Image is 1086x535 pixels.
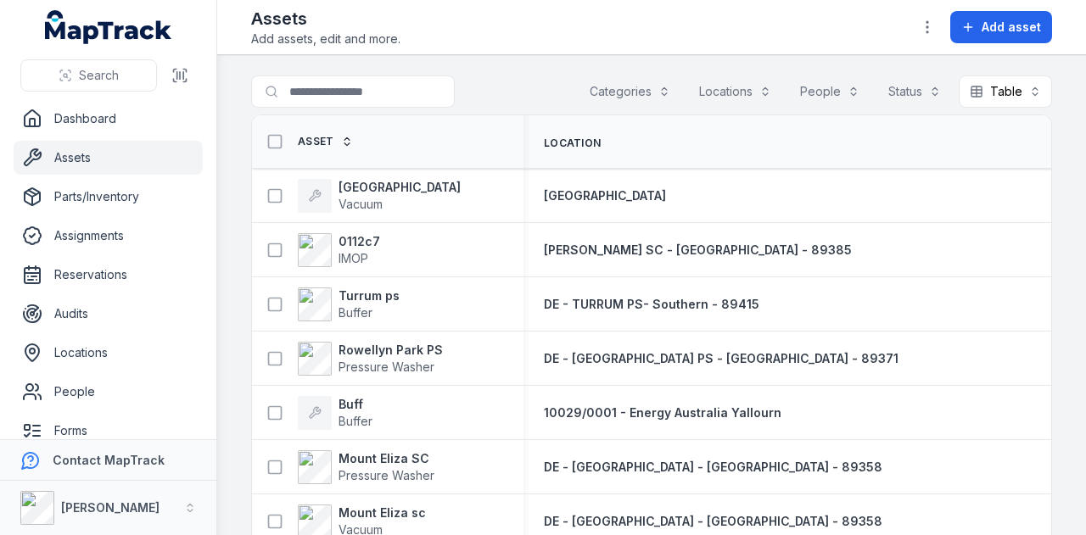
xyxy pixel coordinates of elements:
span: DE - [GEOGRAPHIC_DATA] - [GEOGRAPHIC_DATA] - 89358 [544,514,882,528]
button: Status [877,75,952,108]
a: 0112c7IMOP [298,233,380,267]
strong: [GEOGRAPHIC_DATA] [339,179,461,196]
a: [GEOGRAPHIC_DATA] [544,187,666,204]
strong: Rowellyn Park PS [339,342,443,359]
span: Location [544,137,601,150]
span: [PERSON_NAME] SC - [GEOGRAPHIC_DATA] - 89385 [544,242,852,257]
span: Buffer [339,305,372,320]
span: 10029/0001 - Energy Australia Yallourn [544,405,781,420]
a: Reservations [14,258,203,292]
span: DE - [GEOGRAPHIC_DATA] - [GEOGRAPHIC_DATA] - 89358 [544,460,882,474]
a: Locations [14,336,203,370]
a: DE - [GEOGRAPHIC_DATA] - [GEOGRAPHIC_DATA] - 89358 [544,513,882,530]
strong: 0112c7 [339,233,380,250]
span: Add asset [982,19,1041,36]
a: DE - [GEOGRAPHIC_DATA] PS - [GEOGRAPHIC_DATA] - 89371 [544,350,898,367]
a: Rowellyn Park PSPressure Washer [298,342,443,376]
span: Add assets, edit and more. [251,31,400,47]
button: Search [20,59,157,92]
a: Parts/Inventory [14,180,203,214]
a: MapTrack [45,10,172,44]
strong: Turrum ps [339,287,400,304]
button: Categories [579,75,681,108]
strong: Buff [339,396,372,413]
a: 10029/0001 - Energy Australia Yallourn [544,404,781,421]
span: DE - TURRUM PS- Southern - 89415 [544,297,759,311]
strong: Mount Eliza SC [339,450,434,467]
button: Table [959,75,1052,108]
a: [GEOGRAPHIC_DATA]Vacuum [298,179,461,213]
span: Pressure Washer [339,359,434,374]
span: Vacuum [339,197,383,211]
a: [PERSON_NAME] SC - [GEOGRAPHIC_DATA] - 89385 [544,242,852,259]
a: Forms [14,414,203,448]
strong: Contact MapTrack [53,453,165,467]
button: People [789,75,870,108]
strong: [PERSON_NAME] [61,500,160,515]
a: Turrum psBuffer [298,287,400,321]
a: Asset [298,135,353,148]
span: Pressure Washer [339,468,434,482]
span: [GEOGRAPHIC_DATA] [544,188,666,203]
span: DE - [GEOGRAPHIC_DATA] PS - [GEOGRAPHIC_DATA] - 89371 [544,351,898,365]
a: BuffBuffer [298,396,372,430]
a: Assets [14,141,203,175]
a: Dashboard [14,102,203,136]
span: Buffer [339,414,372,428]
a: People [14,375,203,409]
strong: Mount Eliza sc [339,504,426,521]
span: Search [79,67,119,84]
a: Audits [14,297,203,331]
a: DE - TURRUM PS- Southern - 89415 [544,296,759,313]
a: Assignments [14,219,203,253]
span: IMOP [339,251,368,265]
a: DE - [GEOGRAPHIC_DATA] - [GEOGRAPHIC_DATA] - 89358 [544,459,882,476]
h2: Assets [251,7,400,31]
span: Asset [298,135,334,148]
button: Locations [688,75,782,108]
a: Mount Eliza SCPressure Washer [298,450,434,484]
button: Add asset [950,11,1052,43]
